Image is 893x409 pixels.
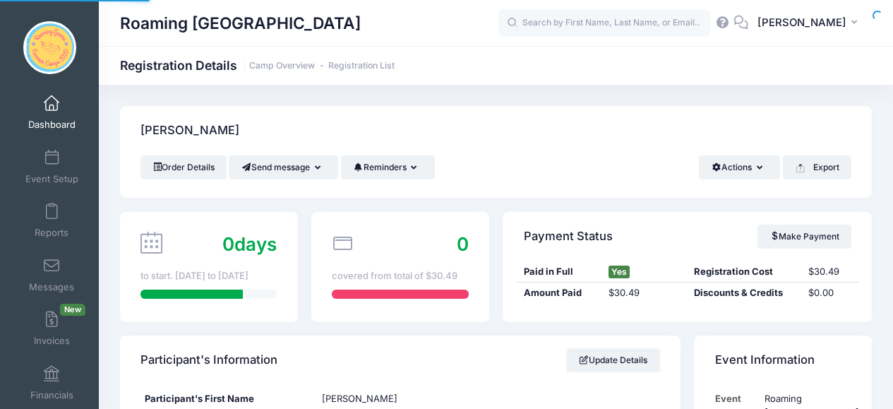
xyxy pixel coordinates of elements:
input: Search by First Name, Last Name, or Email... [498,9,710,37]
div: days [222,230,277,258]
span: Yes [609,266,630,278]
span: 0 [457,233,469,255]
span: Event Setup [25,173,78,185]
span: Financials [30,389,73,401]
button: Reminders [341,155,435,179]
a: Update Details [566,348,660,372]
img: Roaming Gnome Theatre [23,21,76,74]
div: $30.49 [602,286,688,300]
a: Reports [18,196,85,245]
a: Dashboard [18,88,85,137]
span: Reports [35,227,68,239]
a: Make Payment [757,225,851,249]
a: Messages [18,250,85,300]
h1: Roaming [GEOGRAPHIC_DATA] [120,7,361,40]
a: Order Details [140,155,227,179]
h1: Registration Details [120,58,395,73]
span: [PERSON_NAME] [757,15,846,30]
a: Registration List [328,61,395,71]
button: [PERSON_NAME] [748,7,872,40]
div: $30.49 [801,265,858,279]
div: Discounts & Credits [688,286,801,300]
a: InvoicesNew [18,304,85,353]
div: to start. [DATE] to [DATE] [140,269,277,283]
span: 0 [222,233,234,255]
div: covered from total of $30.49 [332,269,468,283]
div: Amount Paid [517,286,602,300]
a: Camp Overview [249,61,315,71]
div: Registration Cost [688,265,801,279]
span: [PERSON_NAME] [322,393,397,404]
h4: Event Information [715,340,815,381]
span: Dashboard [28,119,76,131]
a: Event Setup [18,142,85,191]
div: $0.00 [801,286,858,300]
h4: [PERSON_NAME] [140,111,239,151]
span: New [60,304,85,316]
a: Financials [18,358,85,408]
button: Actions [699,155,780,179]
span: Messages [29,281,74,293]
span: Invoices [34,336,70,348]
button: Send message [229,155,338,179]
button: Export [783,155,851,179]
h4: Participant's Information [140,340,277,381]
h4: Payment Status [524,216,613,256]
div: Paid in Full [517,265,602,279]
